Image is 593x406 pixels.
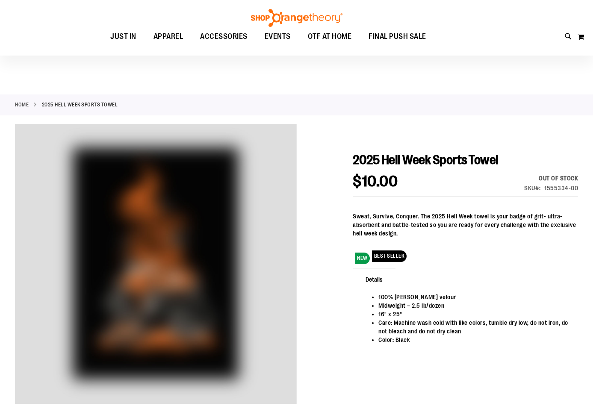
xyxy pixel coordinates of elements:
span: $10.00 [353,173,398,190]
div: carousel [15,124,297,406]
a: OTF AT HOME [299,27,360,47]
span: Details [353,268,395,290]
a: ACCESSORIES [192,27,256,46]
span: BEST SELLER [372,250,407,262]
span: Out of stock [539,175,578,182]
img: Shop Orangetheory [250,9,344,27]
li: Care: Machine wash cold with like colors, tumble dry low, do not iron, do not bleach and do not d... [378,318,569,335]
div: Availability [524,174,578,182]
a: JUST IN [102,27,145,47]
div: 1555334-00 [544,184,578,192]
span: OTF AT HOME [308,27,352,46]
span: 2025 Hell Week Sports Towel [353,153,499,167]
strong: 2025 Hell Week Sports Towel [42,101,118,109]
div: Sweat, Survive, Conquer. The 2025 Hell Week towel is your badge of grit- ultra-absorbent and batt... [353,212,578,238]
li: Color: Black [378,335,569,344]
li: Midweight – 2.5 lb/dozen [378,301,569,310]
span: APPAREL [153,27,183,46]
a: Home [15,101,29,109]
span: EVENTS [265,27,291,46]
div: OTF 2025 Hell Week Event Retail [15,124,297,406]
span: ACCESSORIES [200,27,248,46]
strong: SKU [524,185,541,191]
li: 100% [PERSON_NAME] velour [378,293,569,301]
a: FINAL PUSH SALE [360,27,435,47]
span: NEW [355,253,370,264]
span: FINAL PUSH SALE [369,27,426,46]
a: EVENTS [256,27,299,47]
span: JUST IN [110,27,136,46]
img: OTF 2025 Hell Week Event Retail [15,123,297,404]
a: APPAREL [145,27,192,47]
li: 16" x 25" [378,310,569,318]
